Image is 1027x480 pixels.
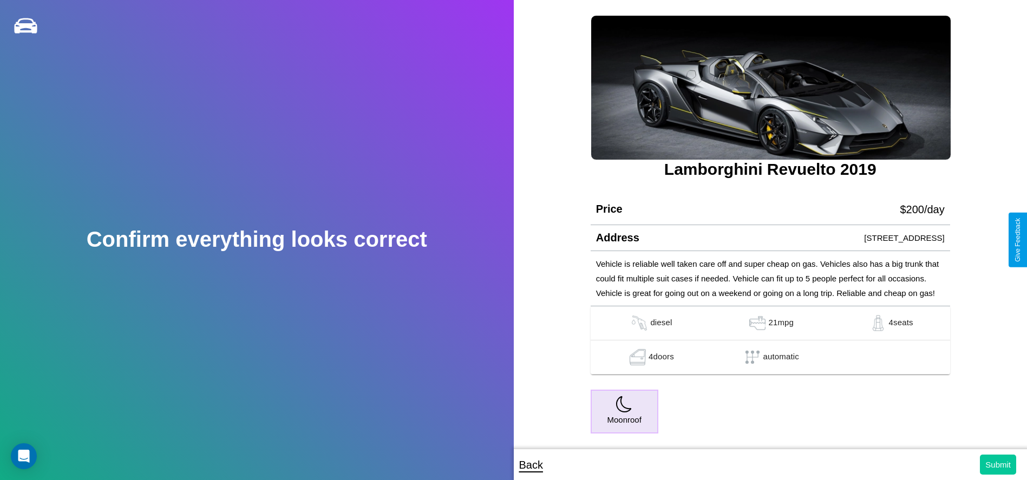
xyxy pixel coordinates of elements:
[519,455,543,475] p: Back
[629,315,650,331] img: gas
[649,349,674,365] p: 4 doors
[864,231,944,245] p: [STREET_ADDRESS]
[591,306,950,374] table: simple table
[980,455,1016,475] button: Submit
[889,315,913,331] p: 4 seats
[763,349,799,365] p: automatic
[1014,218,1022,262] div: Give Feedback
[867,315,889,331] img: gas
[596,232,639,244] h4: Address
[747,315,768,331] img: gas
[768,315,794,331] p: 21 mpg
[596,203,623,215] h4: Price
[650,315,672,331] p: diesel
[11,443,37,469] div: Open Intercom Messenger
[627,349,649,365] img: gas
[900,200,944,219] p: $ 200 /day
[596,257,945,300] p: Vehicle is reliable well taken care off and super cheap on gas. Vehicles also has a big trunk tha...
[591,160,950,179] h3: Lamborghini Revuelto 2019
[607,412,641,427] p: Moonroof
[87,227,427,252] h2: Confirm everything looks correct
